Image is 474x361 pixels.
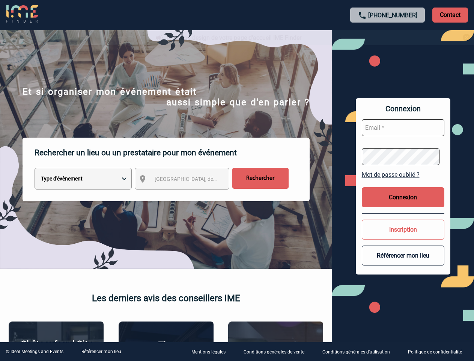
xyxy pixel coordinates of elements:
a: Référencer mon lieu [81,349,121,354]
a: Conditions générales de vente [238,348,316,355]
p: Mentions légales [191,350,226,355]
a: Politique de confidentialité [402,348,474,355]
p: Conditions générales de vente [244,350,304,355]
div: © Ideal Meetings and Events [6,349,63,354]
a: Conditions générales d'utilisation [316,348,402,355]
p: Conditions générales d'utilisation [322,350,390,355]
a: Mentions légales [185,348,238,355]
p: Politique de confidentialité [408,350,462,355]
